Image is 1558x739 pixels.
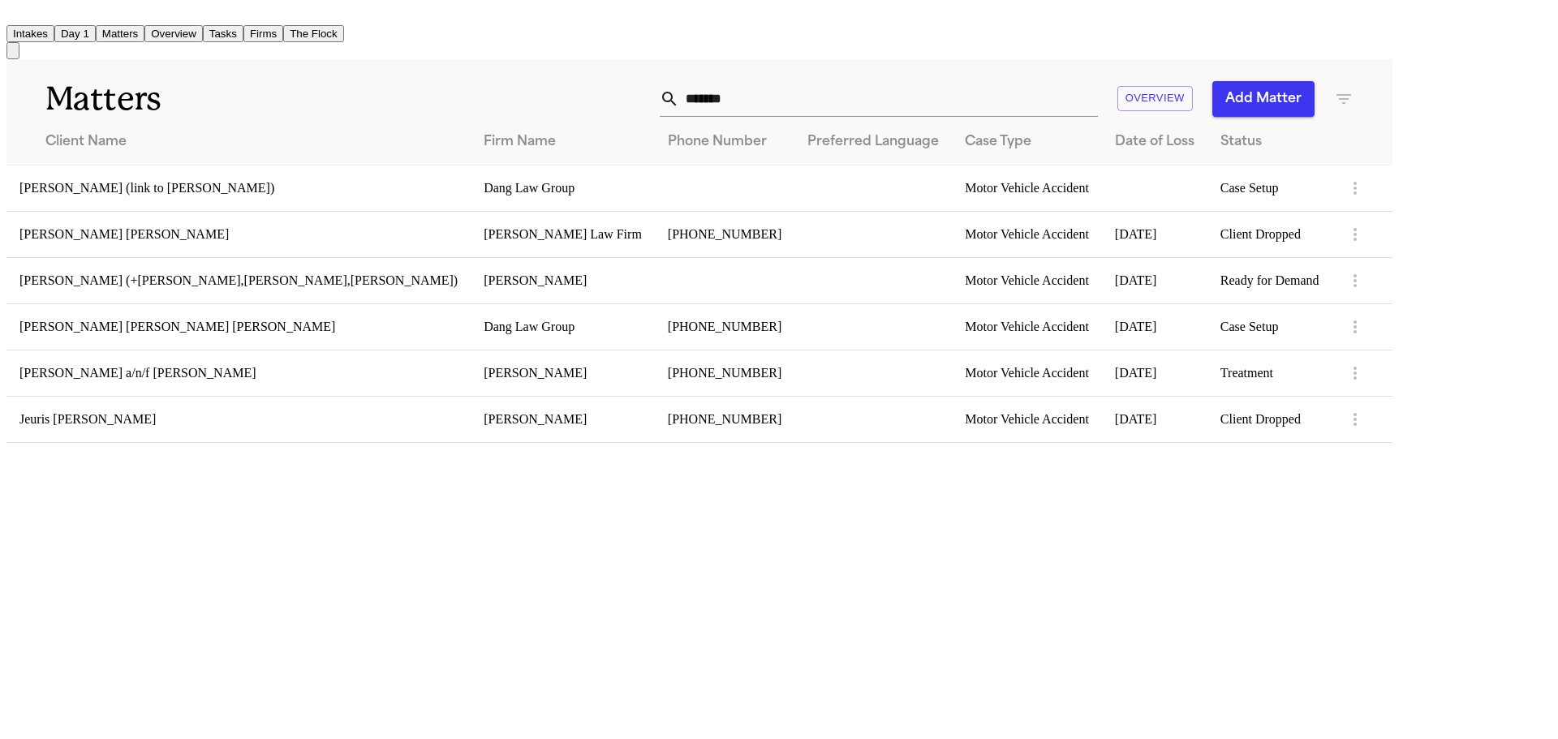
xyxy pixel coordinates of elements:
[144,25,203,42] button: Overview
[1115,132,1194,152] div: Date of Loss
[1207,303,1332,350] td: Case Setup
[6,211,471,257] td: [PERSON_NAME] [PERSON_NAME]
[952,257,1102,303] td: Motor Vehicle Accident
[6,26,54,40] a: Intakes
[6,165,471,211] td: [PERSON_NAME] (link to [PERSON_NAME])
[952,396,1102,442] td: Motor Vehicle Accident
[6,350,471,396] td: [PERSON_NAME] a/n/f [PERSON_NAME]
[6,6,26,22] img: Finch Logo
[1102,303,1207,350] td: [DATE]
[6,257,471,303] td: [PERSON_NAME] (+[PERSON_NAME],[PERSON_NAME],[PERSON_NAME])
[1212,81,1315,117] button: Add Matter
[283,25,344,42] button: The Flock
[203,26,243,40] a: Tasks
[1207,257,1332,303] td: Ready for Demand
[243,26,283,40] a: Firms
[471,396,655,442] td: [PERSON_NAME]
[952,350,1102,396] td: Motor Vehicle Accident
[655,303,794,350] td: [PHONE_NUMBER]
[1220,132,1319,152] div: Status
[6,11,26,24] a: Home
[54,25,96,42] button: Day 1
[471,165,655,211] td: Dang Law Group
[1207,350,1332,396] td: Treatment
[96,26,144,40] a: Matters
[471,303,655,350] td: Dang Law Group
[655,350,794,396] td: [PHONE_NUMBER]
[243,25,283,42] button: Firms
[144,26,203,40] a: Overview
[1207,211,1332,257] td: Client Dropped
[484,132,642,152] div: Firm Name
[471,257,655,303] td: [PERSON_NAME]
[952,211,1102,257] td: Motor Vehicle Accident
[807,132,939,152] div: Preferred Language
[6,396,471,442] td: Jeuris [PERSON_NAME]
[952,165,1102,211] td: Motor Vehicle Accident
[1102,396,1207,442] td: [DATE]
[6,25,54,42] button: Intakes
[471,350,655,396] td: [PERSON_NAME]
[45,79,420,119] h1: Matters
[45,132,458,152] div: Client Name
[1207,396,1332,442] td: Client Dropped
[283,26,344,40] a: The Flock
[1102,211,1207,257] td: [DATE]
[471,211,655,257] td: [PERSON_NAME] Law Firm
[96,25,144,42] button: Matters
[668,132,781,152] div: Phone Number
[203,25,243,42] button: Tasks
[655,211,794,257] td: [PHONE_NUMBER]
[965,132,1089,152] div: Case Type
[655,396,794,442] td: [PHONE_NUMBER]
[952,303,1102,350] td: Motor Vehicle Accident
[6,303,471,350] td: [PERSON_NAME] [PERSON_NAME] [PERSON_NAME]
[54,26,96,40] a: Day 1
[1102,257,1207,303] td: [DATE]
[1102,350,1207,396] td: [DATE]
[1207,165,1332,211] td: Case Setup
[1117,86,1193,111] button: Overview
